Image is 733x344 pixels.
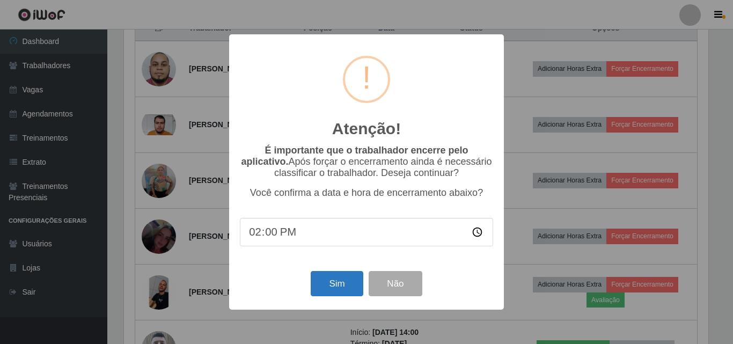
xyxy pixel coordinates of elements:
b: É importante que o trabalhador encerre pelo aplicativo. [241,145,468,167]
button: Sim [311,271,363,296]
button: Não [369,271,422,296]
p: Após forçar o encerramento ainda é necessário classificar o trabalhador. Deseja continuar? [240,145,493,179]
p: Você confirma a data e hora de encerramento abaixo? [240,187,493,199]
h2: Atenção! [332,119,401,138]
